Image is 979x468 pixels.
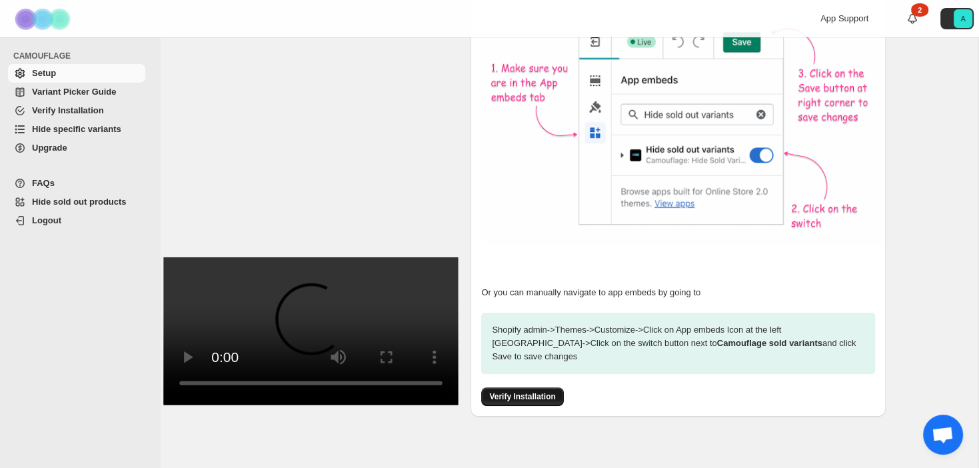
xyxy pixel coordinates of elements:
[911,3,928,17] div: 2
[481,387,563,406] button: Verify Installation
[8,174,145,193] a: FAQs
[32,215,61,225] span: Logout
[8,193,145,211] a: Hide sold out products
[8,64,145,83] a: Setup
[8,139,145,157] a: Upgrade
[8,120,145,139] a: Hide specific variants
[32,178,55,188] span: FAQs
[8,211,145,230] a: Logout
[940,8,974,29] button: Avatar with initials A
[32,87,116,97] span: Variant Picker Guide
[489,391,555,402] span: Verify Installation
[13,51,151,61] span: CAMOUFLAGE
[32,197,127,207] span: Hide sold out products
[32,124,121,134] span: Hide specific variants
[481,391,563,401] a: Verify Installation
[32,68,56,78] span: Setup
[481,286,875,299] p: Or you can manually navigate to app embeds by going to
[481,11,881,245] img: camouflage-enable
[8,83,145,101] a: Variant Picker Guide
[32,143,67,153] span: Upgrade
[8,101,145,120] a: Verify Installation
[960,15,966,23] text: A
[481,313,875,374] p: Shopify admin -> Themes -> Customize -> Click on App embeds Icon at the left [GEOGRAPHIC_DATA] ->...
[32,105,104,115] span: Verify Installation
[923,415,963,455] a: Open chat
[820,13,868,23] span: App Support
[954,9,972,28] span: Avatar with initials A
[11,1,77,37] img: Camouflage
[163,257,459,405] video: Enable Camouflage in theme app embeds
[717,338,822,348] strong: Camouflage sold variants
[906,12,919,25] a: 2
